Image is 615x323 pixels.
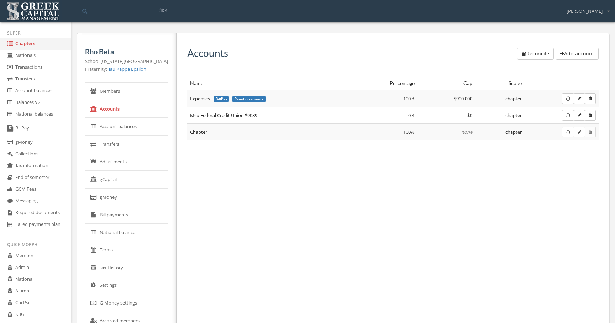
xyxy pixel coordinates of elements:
span: Msu Federal Credit Union *9089 [190,112,257,118]
a: Transfers [85,136,168,153]
div: [PERSON_NAME] [562,2,610,15]
p: School: [US_STATE][GEOGRAPHIC_DATA] Fraternity: [85,57,168,73]
a: Accounts [85,100,168,118]
span: [PERSON_NAME] [567,8,603,15]
td: chapter [475,123,525,140]
th: Cap [417,77,475,90]
th: Percentage [360,77,418,90]
th: Scope [475,77,525,90]
a: Adjustments [85,153,168,171]
h3: Accounts [187,48,599,59]
span: 100% [403,95,415,102]
a: Bill payments [85,206,168,224]
span: $0 [467,112,472,118]
a: National balance [85,224,168,242]
span: Chapter [190,129,207,135]
th: Name [187,77,360,90]
span: BillPay [214,96,229,102]
a: Settings [85,276,168,294]
span: 0% [408,112,415,118]
span: 100% [403,129,415,135]
a: Tax History [85,259,168,277]
em: none [461,129,472,135]
span: ⌘K [159,7,168,14]
a: Account balances [85,118,168,136]
button: Reconcile [517,48,554,60]
a: G-Money settings [85,294,168,312]
span: Reimbursements [232,96,266,102]
td: chapter [475,107,525,123]
a: Tau Kappa Epsilon [108,66,146,72]
a: Members [85,83,168,100]
a: gMoney [85,189,168,206]
h5: Rho Beta [85,48,168,55]
span: Expenses [190,95,266,102]
a: gCapital [85,171,168,189]
td: chapter [475,90,525,107]
a: Terms [85,241,168,259]
span: $900,000 [454,95,472,102]
button: Add account [556,48,599,60]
